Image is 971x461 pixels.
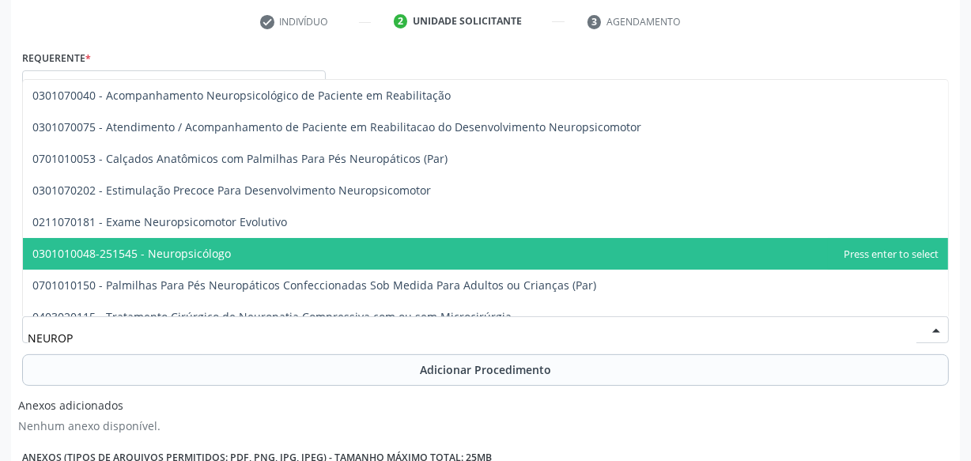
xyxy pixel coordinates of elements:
input: Buscar por procedimento [28,322,916,353]
label: Requerente [22,46,91,70]
h6: Anexos adicionados [18,399,161,413]
span: 0211070181 - Exame Neuropsicomotor Evolutivo [32,214,287,229]
span: 0403020115 - Tratamento Cirúrgico de Neuropatia Compressiva com ou sem Microcirúrgia [32,309,512,324]
span: Adicionar Procedimento [420,361,551,378]
p: Nenhum anexo disponível. [18,418,161,434]
div: 2 [394,14,408,28]
span: 0301070075 - Atendimento / Acompanhamento de Paciente em Reabilitacao do Desenvolvimento Neuropsi... [32,119,641,134]
div: Unidade solicitante [413,14,522,28]
button: Adicionar Procedimento [22,354,949,386]
span: 0701010150 - Palmilhas Para Pés Neuropáticos Confeccionadas Sob Medida Para Adultos ou Crianças (... [32,278,596,293]
span: 0701010053 - Calçados Anatômicos com Palmilhas Para Pés Neuropáticos (Par) [32,151,448,166]
span: 0301070202 - Estimulação Precoce Para Desenvolvimento Neuropsicomotor [32,183,431,198]
span: 0301070040 - Acompanhamento Neuropsicológico de Paciente em Reabilitação [32,88,451,103]
span: Paciente [28,76,293,92]
span: 0301010048-251545 - Neuropsicólogo [32,246,231,261]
